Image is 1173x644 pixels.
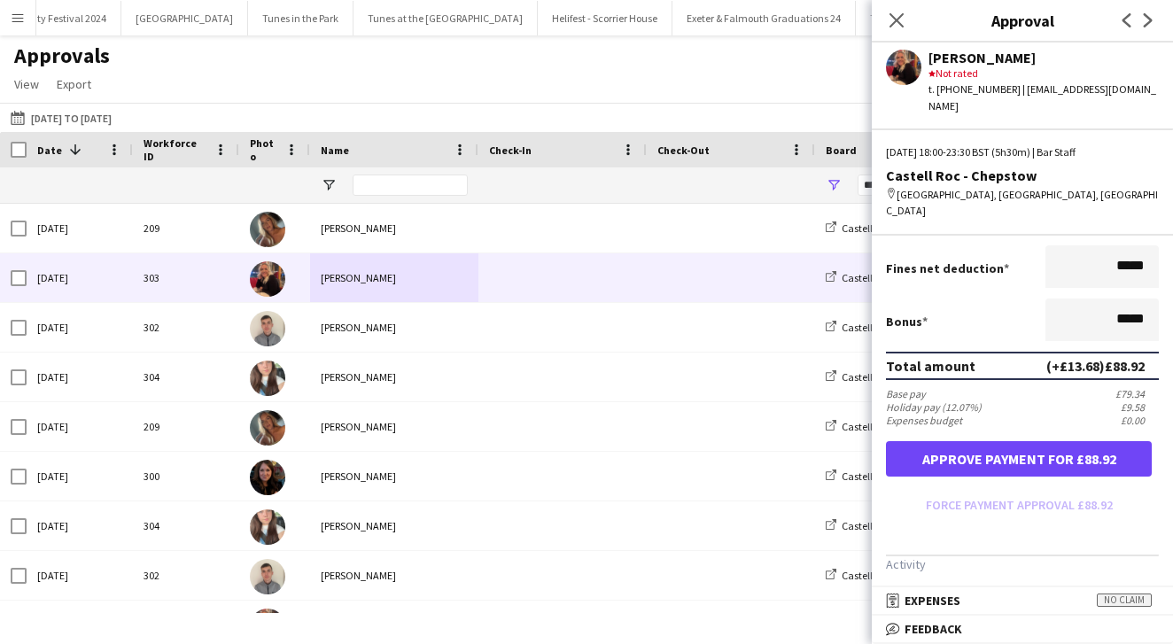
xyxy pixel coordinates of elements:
img: Leanne Stephens [250,261,285,297]
button: Tunes In the Park [856,1,961,35]
img: Courtney Stephens [250,212,285,247]
button: Open Filter Menu [321,177,337,193]
img: Fay Hayward [250,460,285,495]
img: paris lane [250,509,285,545]
a: Castell Roc - Chepstow [826,420,942,433]
div: [PERSON_NAME] [310,303,478,352]
div: 302 [133,303,239,352]
div: [DATE] [27,353,133,401]
a: Castell Roc - Chepstow [826,519,942,532]
label: Fines net deduction [886,260,1009,276]
span: Check-Out [657,144,710,157]
div: [PERSON_NAME] [310,501,478,550]
span: View [14,76,39,92]
button: Tunes at the [GEOGRAPHIC_DATA] [353,1,538,35]
div: [DATE] [27,501,133,550]
div: [PERSON_NAME] [310,551,478,600]
a: Export [50,73,98,96]
input: Name Filter Input [353,175,468,196]
img: Kai Stephens [250,311,285,346]
div: Total amount [886,357,975,375]
div: [DATE] 18:00-23:30 BST (5h30m) | Bar Staff [886,144,1159,160]
div: Holiday pay (12.07%) [886,400,982,414]
button: Tunes in the Park [248,1,353,35]
img: Kai Stephens [250,559,285,594]
button: Helifest - Scorrier House [538,1,672,35]
button: [DATE] to [DATE] [7,107,115,128]
div: [DATE] [27,402,133,451]
div: [PERSON_NAME] [310,402,478,451]
div: 302 [133,551,239,600]
span: Castell Roc - Chepstow [842,469,942,483]
span: Castell Roc - Chepstow [842,370,942,384]
mat-expansion-panel-header: ExpensesNo claim [872,587,1173,614]
div: [PERSON_NAME] [310,353,478,401]
span: No claim [1097,594,1152,607]
h3: Approval [872,9,1173,32]
a: Castell Roc - Chepstow [826,271,942,284]
button: Open Filter Menu [826,177,842,193]
button: Approve payment for £88.92 [886,441,1152,477]
a: Castell Roc - Chepstow [826,370,942,384]
span: Castell Roc - Chepstow [842,420,942,433]
span: Check-In [489,144,532,157]
button: Exeter & Falmouth Graduations 24 [672,1,856,35]
span: Board [826,144,857,157]
div: £9.58 [1121,400,1159,414]
img: paris lane [250,361,285,396]
a: Castell Roc - Chepstow [826,221,942,235]
div: [DATE] [27,303,133,352]
div: [DATE] [27,204,133,252]
div: 304 [133,501,239,550]
img: Leanne Stephens [250,609,285,644]
div: [PERSON_NAME] [928,50,1159,66]
div: Expenses budget [886,414,962,427]
span: Castell Roc - Chepstow [842,519,942,532]
div: [GEOGRAPHIC_DATA], [GEOGRAPHIC_DATA], [GEOGRAPHIC_DATA] [886,187,1159,219]
span: Castell Roc - Chepstow [842,221,942,235]
div: [DATE] [27,551,133,600]
div: Not rated [928,66,1159,81]
h3: Activity [886,556,1159,572]
span: Date [37,144,62,157]
a: Castell Roc - Chepstow [826,569,942,582]
div: £79.34 [1115,387,1159,400]
input: Board Filter Input [858,175,982,196]
span: Export [57,76,91,92]
div: 304 [133,353,239,401]
span: Castell Roc - Chepstow [842,569,942,582]
img: Courtney Stephens [250,410,285,446]
div: [PERSON_NAME] [310,204,478,252]
mat-expansion-panel-header: Feedback [872,616,1173,642]
div: (+£13.68) £88.92 [1046,357,1145,375]
span: Name [321,144,349,157]
div: 303 [133,253,239,302]
div: Base pay [886,387,926,400]
div: [DATE] [27,253,133,302]
span: Feedback [905,621,962,637]
a: Castell Roc - Chepstow [826,321,942,334]
div: Castell Roc - Chepstow [886,167,1159,183]
span: Expenses [905,593,960,609]
span: Workforce ID [144,136,207,163]
div: 209 [133,204,239,252]
div: 209 [133,402,239,451]
div: 300 [133,452,239,500]
span: Castell Roc - Chepstow [842,271,942,284]
a: Castell Roc - Chepstow [826,469,942,483]
div: t. [PHONE_NUMBER] | [EMAIL_ADDRESS][DOMAIN_NAME] [928,81,1159,113]
div: [PERSON_NAME] [310,452,478,500]
a: View [7,73,46,96]
span: Photo [250,136,278,163]
span: Castell Roc - Chepstow [842,321,942,334]
div: [PERSON_NAME] [310,253,478,302]
div: £0.00 [1121,414,1159,427]
div: [DATE] [27,452,133,500]
button: [GEOGRAPHIC_DATA] [121,1,248,35]
label: Bonus [886,314,928,330]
